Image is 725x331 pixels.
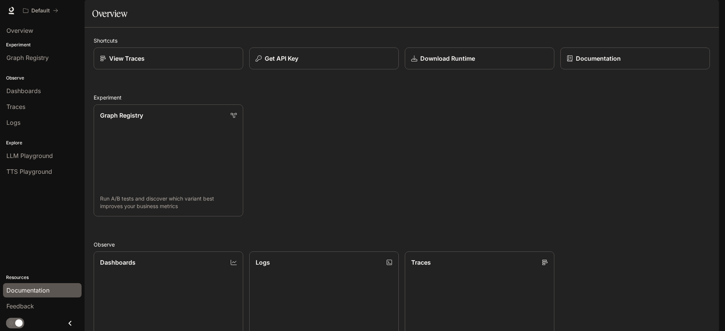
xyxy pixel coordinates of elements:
a: Documentation [560,48,710,69]
p: Dashboards [100,258,136,267]
p: Download Runtime [420,54,475,63]
button: Get API Key [249,48,399,69]
p: Graph Registry [100,111,143,120]
p: Documentation [576,54,621,63]
a: View Traces [94,48,243,69]
a: Download Runtime [405,48,554,69]
p: View Traces [109,54,145,63]
h1: Overview [92,6,127,21]
h2: Observe [94,241,710,248]
a: Graph RegistryRun A/B tests and discover which variant best improves your business metrics [94,104,243,216]
p: Default [31,8,50,14]
p: Traces [411,258,431,267]
p: Logs [256,258,270,267]
h2: Experiment [94,93,710,101]
p: Run A/B tests and discover which variant best improves your business metrics [100,195,237,210]
h2: Shortcuts [94,37,710,44]
p: Get API Key [265,54,298,63]
button: All workspaces [20,3,62,18]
